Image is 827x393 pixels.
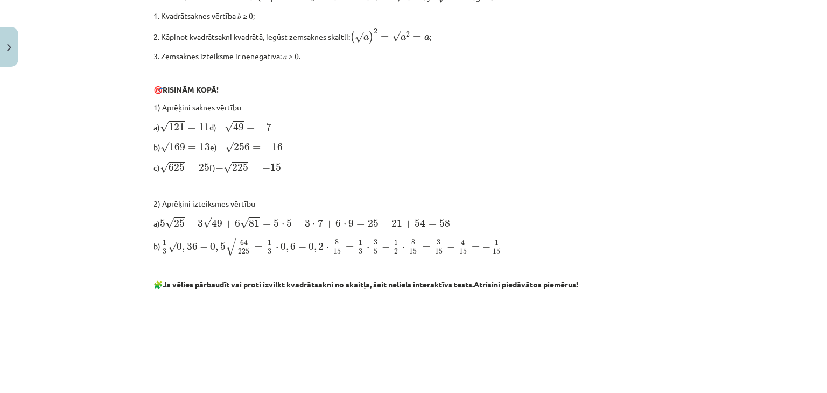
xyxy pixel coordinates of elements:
[199,123,209,131] span: 11
[251,166,259,171] span: =
[355,32,363,43] span: √
[394,249,398,254] span: 2
[368,220,379,227] span: 25
[247,126,255,130] span: =
[344,223,346,227] span: ⋅
[272,143,283,151] span: 16
[424,35,430,40] span: a
[153,139,674,153] p: b) e)
[359,249,362,254] span: 3
[187,243,198,250] span: 36
[439,220,450,227] span: 58
[169,143,185,151] span: 169
[305,220,310,227] span: 3
[177,243,182,250] span: 0
[153,51,674,62] p: 3. Zemsaknes izteiksme ir nenegatīva: 𝑎 ≥ 0.
[253,146,261,150] span: =
[290,243,296,250] span: 6
[318,219,323,227] span: 7
[286,220,292,227] span: 5
[7,44,11,51] img: icon-close-lesson-0947bae3869378f0d4975bcd49f059093ad1ed9edebbc8119c70593378902aed.svg
[391,220,402,227] span: 21
[482,243,490,251] span: −
[335,240,339,245] span: 8
[281,243,286,250] span: 0
[163,279,474,289] b: Ja vēlies pārbaudīt vai proti izvilkt kvadrātsakni no skaitļa, šeit neliels interaktīvs tests.
[262,164,270,172] span: −
[459,249,467,254] span: 15
[392,31,401,42] span: √
[174,220,185,227] span: 25
[266,123,271,131] span: 7
[309,243,314,250] span: 0
[447,243,455,251] span: −
[163,240,166,245] span: 1
[258,124,266,131] span: −
[264,144,272,151] span: −
[249,220,260,227] span: 81
[240,240,248,245] span: 64
[326,247,329,250] span: ⋅
[350,31,355,44] span: (
[335,220,341,227] span: 6
[160,142,169,153] span: √
[276,247,278,250] span: ⋅
[422,245,430,250] span: =
[226,237,236,256] span: √
[314,247,317,252] span: ,
[153,10,674,22] p: 1. Kvadrātsaknes vērtība 𝑏 ≥ 0;
[359,240,362,245] span: 1
[346,245,354,250] span: =
[199,164,209,171] span: 25
[238,249,249,254] span: 225
[163,249,166,254] span: 3
[225,121,233,132] span: √
[223,162,232,173] span: √
[268,240,271,245] span: 1
[203,217,212,228] span: √
[225,220,233,228] span: +
[163,85,219,94] b: RISINĀM KOPĀ!
[160,162,169,173] span: √
[382,243,390,251] span: −
[160,121,169,132] span: √
[225,142,234,153] span: √
[374,29,377,34] span: 2
[187,166,195,171] span: =
[374,240,377,245] span: 3
[402,247,405,250] span: ⋅
[429,222,437,227] span: =
[325,220,333,228] span: +
[160,220,165,227] span: 5
[286,247,289,252] span: ,
[435,249,443,254] span: 15
[298,243,306,251] span: −
[474,279,578,289] b: Atrisini piedāvātos piemērus!
[312,223,315,227] span: ⋅
[333,249,341,254] span: 15
[187,220,195,228] span: −
[233,123,244,131] span: 49
[153,28,674,44] p: 2. Kāpinot kvadrātsakni kvadrātā, iegūst zemsaknes skaitli: ;
[369,31,374,44] span: )
[413,36,421,40] span: =
[235,220,240,227] span: 6
[363,35,369,40] span: a
[182,247,185,252] span: ,
[415,219,425,227] span: 54
[404,220,412,228] span: +
[217,144,225,151] span: −
[153,120,674,133] p: a) d)
[348,220,354,227] span: 9
[216,124,225,131] span: −
[493,249,500,254] span: 15
[356,222,365,227] span: =
[169,123,185,131] span: 121
[461,240,465,246] span: 4
[318,243,324,250] span: 2
[220,243,226,250] span: 5
[153,216,674,230] p: a)
[234,143,250,151] span: 256
[187,126,195,130] span: =
[270,164,281,171] span: 15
